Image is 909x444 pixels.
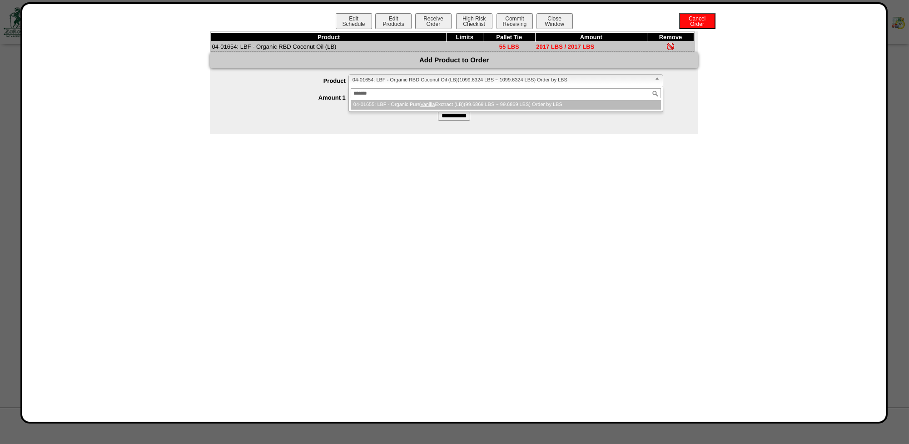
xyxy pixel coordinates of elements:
[679,13,715,29] button: CancelOrder
[536,20,574,27] a: CloseWindow
[228,94,348,101] label: Amount 1
[420,102,435,107] em: Vanilla
[375,13,412,29] button: EditProducts
[228,77,348,84] label: Product
[210,52,698,68] div: Add Product to Order
[353,75,651,86] span: 04-01654: LBF - Organic RBD Coconut Oil (LB)(1099.6324 LBS ~ 1099.6324 LBS) Order by LBS
[456,13,492,29] button: High RiskChecklist
[536,43,594,50] span: 2017 LBS / 2017 LBS
[211,33,447,42] th: Product
[336,13,372,29] button: EditSchedule
[535,33,647,42] th: Amount
[536,13,573,29] button: CloseWindow
[667,43,674,50] img: Remove Item
[483,33,535,42] th: Pallet Tie
[351,100,661,110] li: 04-01655: LBF - Organic Pure Exctract (LB)(99.6869 LBS ~ 99.6869 LBS) Order by LBS
[415,13,452,29] button: ReceiveOrder
[497,13,533,29] button: CommitReceiving
[211,42,447,51] td: 04-01654: LBF - Organic RBD Coconut Oil (LB)
[455,21,495,27] a: High RiskChecklist
[446,33,483,42] th: Limits
[499,43,519,50] span: 55 LBS
[647,33,694,42] th: Remove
